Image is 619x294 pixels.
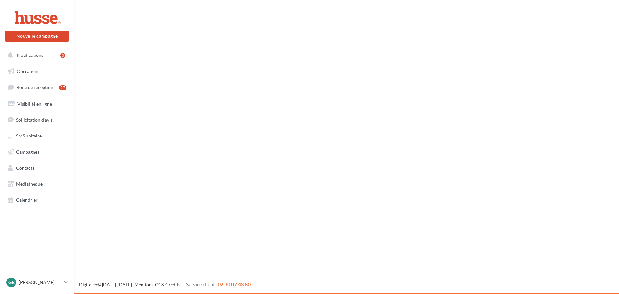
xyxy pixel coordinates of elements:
[155,282,164,287] a: CGS
[17,52,43,58] span: Notifications
[59,85,66,90] div: 27
[4,129,70,143] a: SMS unitaire
[134,282,153,287] a: Mentions
[5,31,69,42] button: Nouvelle campagne
[165,282,180,287] a: Crédits
[4,80,70,94] a: Boîte de réception27
[4,145,70,159] a: Campagnes
[4,113,70,127] a: Sollicitation d'avis
[16,197,38,203] span: Calendrier
[4,97,70,111] a: Visibilité en ligne
[8,279,15,286] span: GB
[17,101,52,106] span: Visibilité en ligne
[4,161,70,175] a: Contacts
[17,68,39,74] span: Opérations
[79,282,251,287] span: © [DATE]-[DATE] - - -
[60,53,65,58] div: 3
[16,165,34,171] span: Contacts
[16,117,53,122] span: Sollicitation d'avis
[16,149,39,155] span: Campagnes
[186,281,215,287] span: Service client
[19,279,62,286] p: [PERSON_NAME]
[5,276,69,289] a: GB [PERSON_NAME]
[4,193,70,207] a: Calendrier
[16,181,43,187] span: Médiathèque
[4,177,70,191] a: Médiathèque
[218,281,251,287] span: 02 30 07 43 80
[16,85,53,90] span: Boîte de réception
[4,65,70,78] a: Opérations
[4,48,68,62] button: Notifications 3
[16,133,42,138] span: SMS unitaire
[79,282,97,287] a: Digitaleo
